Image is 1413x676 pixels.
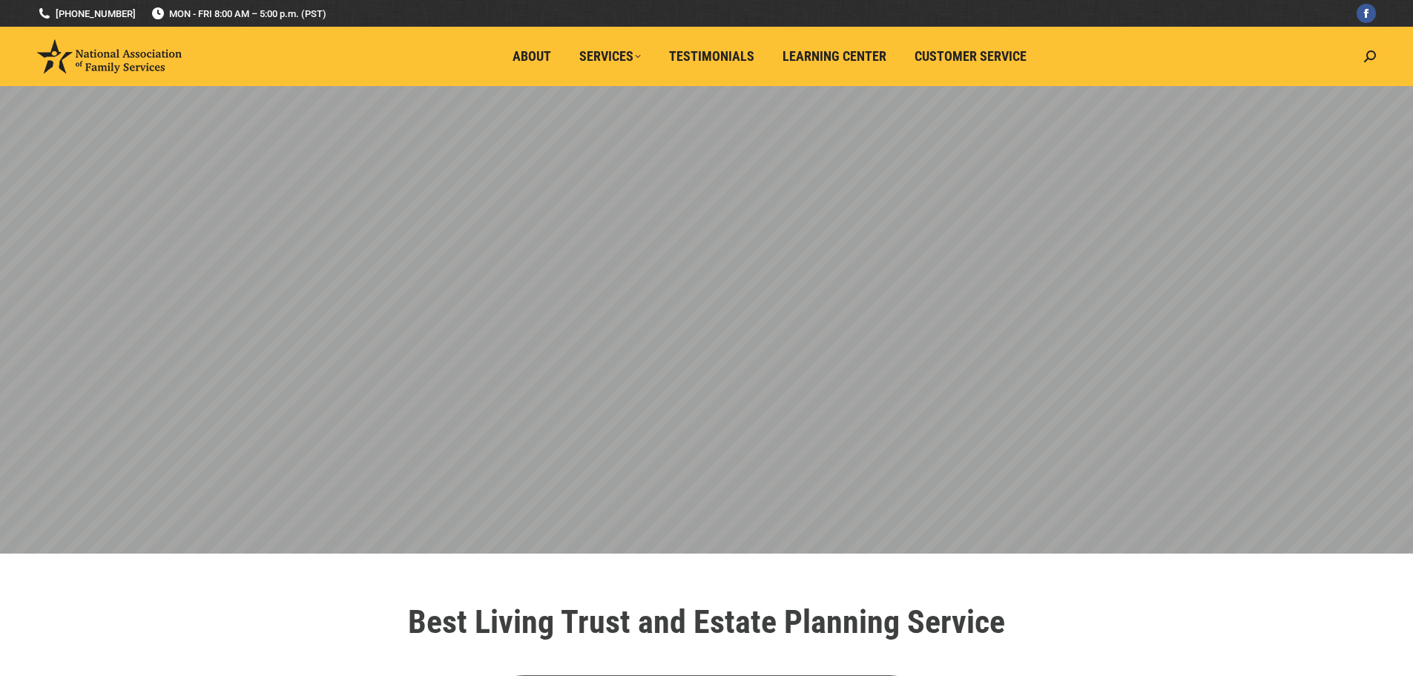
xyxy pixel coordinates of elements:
span: MON - FRI 8:00 AM – 5:00 p.m. (PST) [151,7,326,21]
a: [PHONE_NUMBER] [37,7,136,21]
span: Customer Service [915,48,1027,65]
a: Facebook page opens in new window [1357,4,1376,23]
span: About [513,48,551,65]
span: Learning Center [783,48,886,65]
a: Customer Service [904,42,1037,70]
span: Testimonials [669,48,754,65]
a: About [502,42,561,70]
h1: Best Living Trust and Estate Planning Service [292,606,1122,638]
span: Services [579,48,641,65]
a: Testimonials [659,42,765,70]
a: Learning Center [772,42,897,70]
img: National Association of Family Services [37,39,182,73]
